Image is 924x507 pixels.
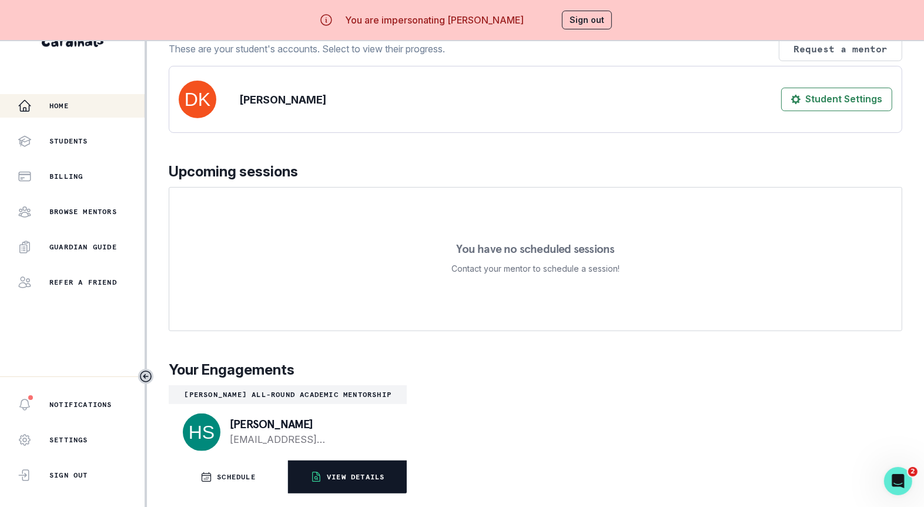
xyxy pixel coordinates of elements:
p: Upcoming sessions [169,161,902,182]
p: VIEW DETAILS [327,472,384,482]
span: 2 [908,467,918,476]
button: Student Settings [781,88,892,111]
p: Guardian Guide [49,242,117,252]
p: [PERSON_NAME] [230,418,388,430]
p: You are impersonating [PERSON_NAME] [345,13,524,27]
p: Your Engagements [169,359,902,381]
img: svg [183,413,220,451]
p: Settings [49,435,88,445]
p: [PERSON_NAME] All-Round Academic Mentorship [173,390,402,399]
p: [PERSON_NAME] [240,92,326,108]
p: Sign Out [49,471,88,480]
p: SCHEDULE [217,472,256,482]
p: You have no scheduled sessions [456,243,614,255]
button: Toggle sidebar [138,369,153,384]
p: Billing [49,172,83,181]
p: These are your student's accounts. Select to view their progress. [169,42,445,56]
button: VIEW DETAILS [288,461,407,493]
button: Sign out [562,11,612,29]
p: Contact your mentor to schedule a session! [451,262,620,276]
p: Refer a friend [49,278,117,287]
a: [EMAIL_ADDRESS][DOMAIN_NAME] [230,432,388,446]
iframe: Intercom live chat [884,467,912,495]
button: SCHEDULE [169,461,287,493]
img: svg [179,81,216,118]
p: Home [49,101,69,111]
p: Students [49,136,88,146]
p: Browse Mentors [49,207,117,216]
p: Notifications [49,400,112,409]
button: Request a mentor [779,36,902,61]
